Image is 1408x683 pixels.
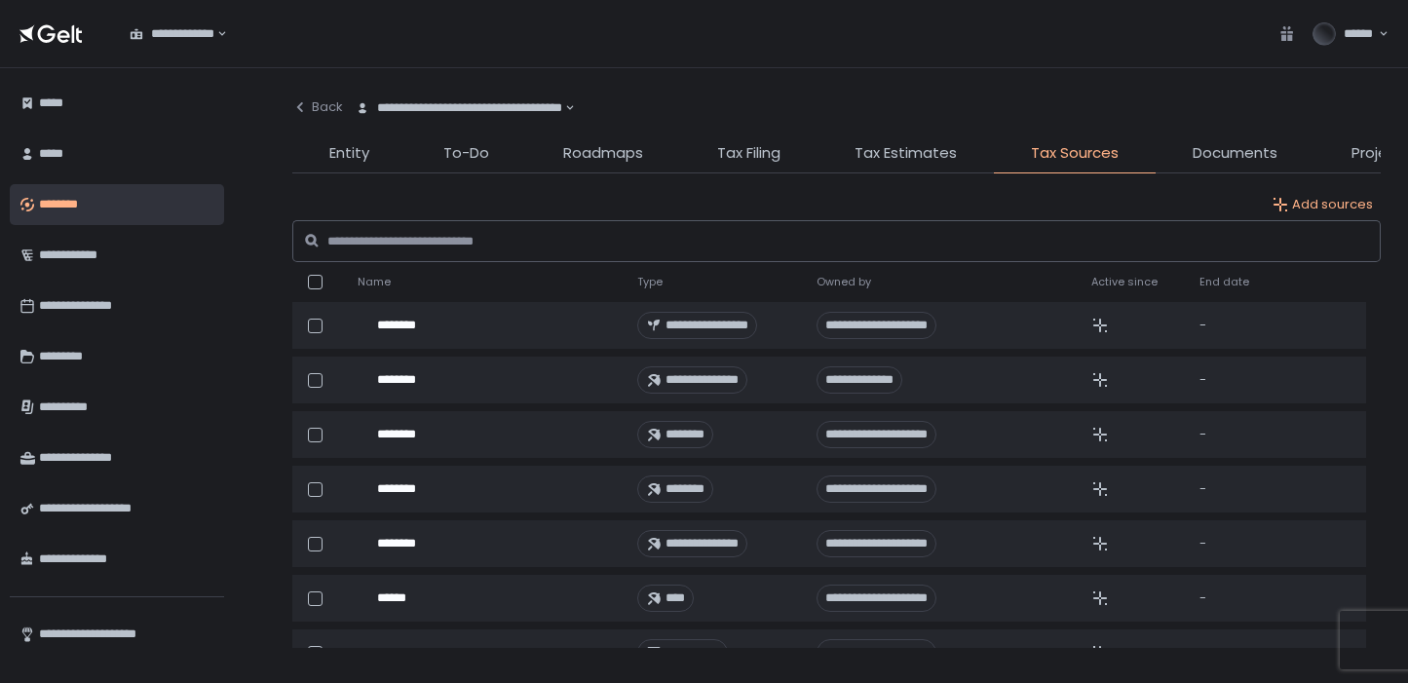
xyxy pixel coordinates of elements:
span: To-Do [443,142,489,165]
span: End date [1199,275,1249,289]
input: Search for option [214,24,215,44]
span: Name [358,275,391,289]
div: Search for option [343,88,575,129]
span: - [1199,371,1206,389]
span: Type [637,275,663,289]
span: Tax Estimates [855,142,957,165]
span: Owned by [817,275,871,289]
span: - [1199,535,1206,552]
span: Documents [1193,142,1277,165]
input: Search for option [562,98,563,118]
span: - [1199,480,1206,498]
button: Add sources [1273,196,1373,213]
div: Search for option [117,14,227,55]
span: - [1199,589,1206,607]
span: Active since [1091,275,1158,289]
span: Entity [329,142,369,165]
span: - [1199,426,1206,443]
span: Tax Sources [1031,142,1119,165]
div: Back [292,98,343,116]
button: Back [292,88,343,127]
span: Roadmaps [563,142,643,165]
span: - [1199,644,1206,662]
span: - [1199,317,1206,334]
span: Tax Filing [717,142,780,165]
